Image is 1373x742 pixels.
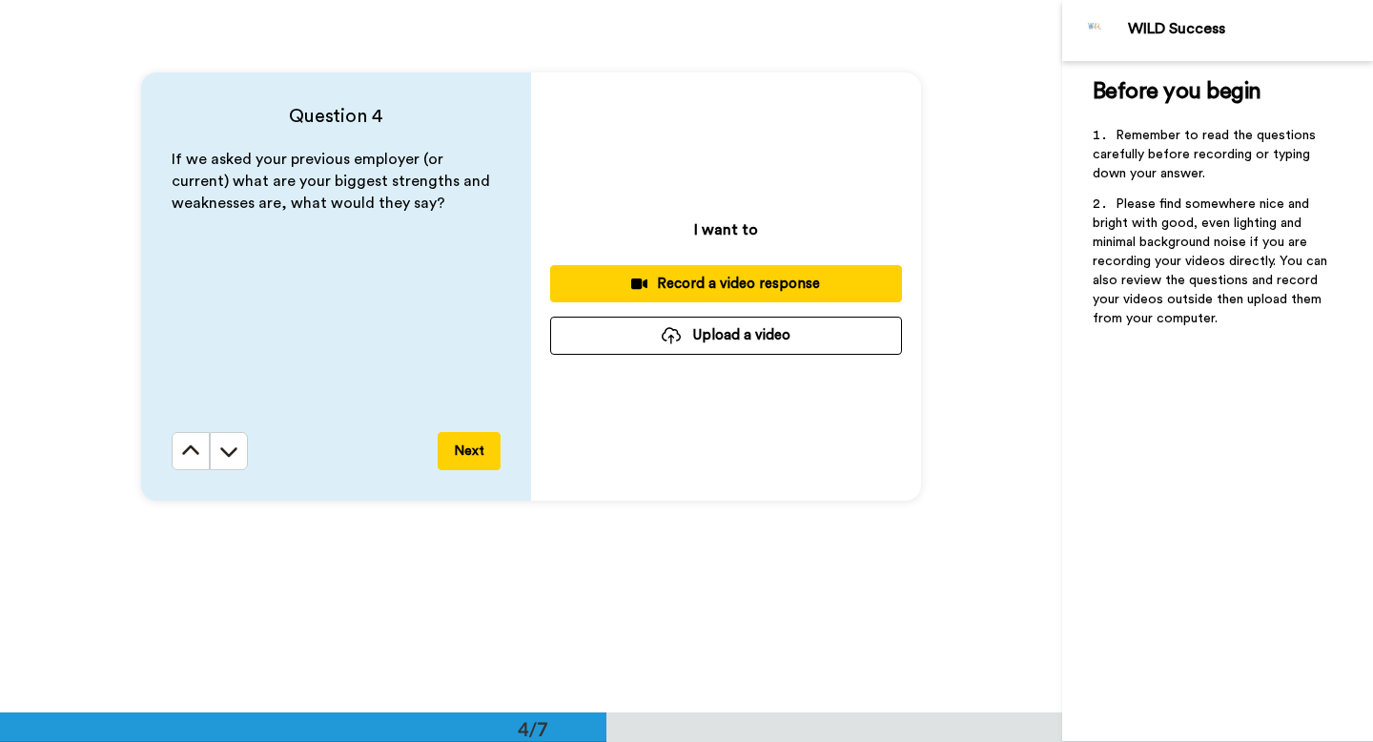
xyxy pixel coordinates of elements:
p: I want to [694,218,758,241]
div: 4/7 [487,715,579,742]
div: Record a video response [565,274,887,294]
span: If we asked your previous employer (or current) what are your biggest strengths and weaknesses ar... [172,152,494,211]
span: Please find somewhere nice and bright with good, even lighting and minimal background noise if yo... [1093,197,1331,325]
button: Upload a video [550,317,902,354]
button: Record a video response [550,265,902,302]
h4: Question 4 [172,103,501,130]
button: Next [438,432,501,470]
img: Profile Image [1073,8,1118,53]
span: Before you begin [1093,80,1261,103]
div: WILD Success [1128,20,1372,38]
span: Remember to read the questions carefully before recording or typing down your answer. [1093,129,1320,180]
